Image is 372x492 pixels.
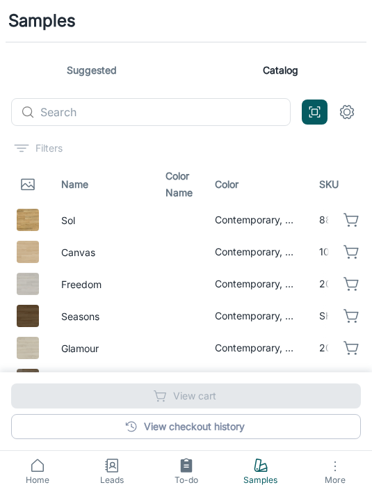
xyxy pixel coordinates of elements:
button: settings [333,98,361,126]
td: Contemporary, Medium, Warm [204,300,308,332]
span: More [306,475,364,485]
td: Contemporary, Light, Warm [204,236,308,268]
td: Contemporary, Light, Warm [204,268,308,300]
a: Suggested [11,54,172,87]
a: Samples [223,451,298,492]
button: Canvas [61,245,95,260]
a: View checkout history [11,414,361,439]
th: Color [204,165,308,204]
span: Samples [232,474,289,486]
button: Sol [61,213,75,228]
button: More [298,451,372,492]
td: Contemporary, Light, Warm [204,332,308,364]
input: Search [40,98,291,126]
button: Seasons [61,309,99,324]
span: Leads [83,474,140,486]
th: Color Name [154,165,204,204]
button: Open QR code scanner [302,100,327,125]
td: Medium, Rustic, Warm [204,364,308,396]
a: Catalog [200,54,362,87]
a: Leads [74,451,149,492]
span: To-do [157,474,215,486]
td: Contemporary, Light, Warm [204,204,308,236]
svg: Thumbnail [19,176,36,193]
span: Home [8,474,66,486]
button: Freedom [61,277,102,292]
h1: Samples [8,8,76,33]
button: Glamour [61,341,99,356]
a: To-do [149,451,223,492]
th: Name [50,165,154,204]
